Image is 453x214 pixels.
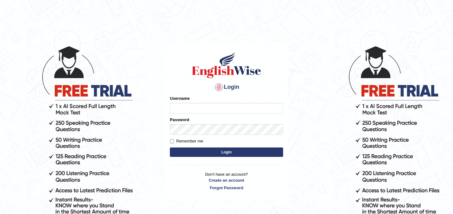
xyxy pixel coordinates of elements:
[170,177,283,183] a: Create an account
[170,138,203,144] label: Remember me
[170,171,283,191] p: Don't have an account?
[170,117,189,123] label: Password
[191,51,262,79] img: Logo of English Wise sign in for intelligent practice with AI
[170,185,283,191] a: Forgot Password
[170,147,283,157] button: Login
[170,139,174,143] input: Remember me
[170,95,190,101] label: Username
[170,82,283,92] h4: Login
